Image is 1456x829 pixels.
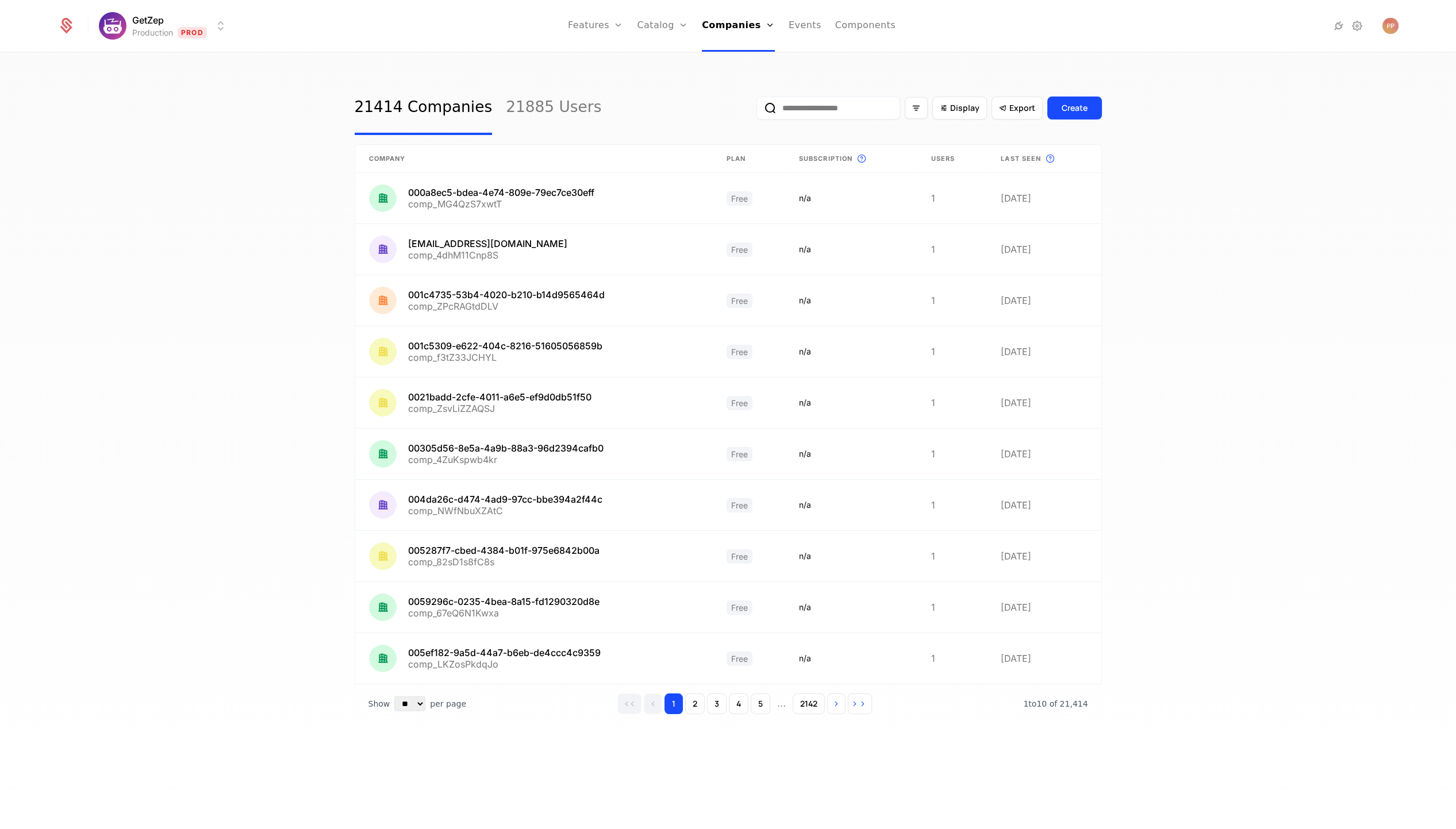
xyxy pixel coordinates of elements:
[917,145,988,173] th: Users
[430,698,466,710] span: per page
[644,693,662,714] button: Go to previous page
[1023,699,1059,708] span: 1 to 10 of
[685,693,705,714] button: Go to page 2
[713,145,785,173] th: Plan
[132,13,164,27] span: GetZep
[1001,154,1041,164] span: Last seen
[793,693,825,714] button: Go to page 2142
[1023,699,1088,708] span: 21,414
[506,81,601,135] a: 21885 Users
[664,693,683,714] button: Go to page 1
[932,97,987,119] button: Display
[1382,18,1399,34] img: Paul Paliychuk
[773,695,790,713] span: ...
[368,698,390,710] span: Show
[1047,97,1102,119] button: Create
[1332,19,1346,33] a: Integrations
[99,12,126,40] img: GetZep
[827,693,846,714] button: Go to next page
[905,97,928,119] button: Filter options
[1382,18,1399,34] button: Open user button
[799,154,852,164] span: Subscription
[394,696,425,711] select: Select page size
[1350,19,1364,33] a: Settings
[178,27,207,38] span: Prod
[729,693,748,714] button: Go to page 4
[132,27,173,38] div: Production
[707,693,727,714] button: Go to page 3
[102,13,228,38] button: Select environment
[1062,102,1088,114] div: Create
[950,102,979,114] span: Display
[992,97,1043,119] button: Export
[617,693,641,714] button: Go to first page
[848,693,872,714] button: Go to last page
[355,145,713,173] th: Company
[355,684,1102,723] div: Table pagination
[355,81,493,135] a: 21414 Companies
[1009,102,1035,114] span: Export
[751,693,770,714] button: Go to page 5
[617,693,872,714] div: Page navigation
